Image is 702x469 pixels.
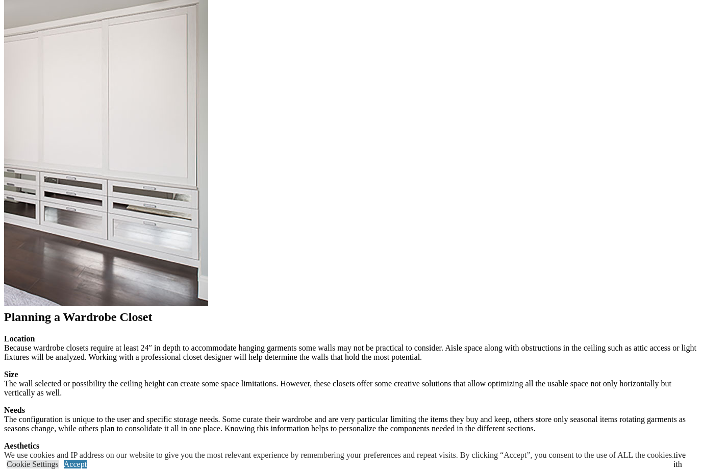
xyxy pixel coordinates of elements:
[4,406,25,414] strong: Needs
[4,310,698,324] h2: Planning a Wardrobe Closet
[4,441,39,450] strong: Aesthetics
[4,406,698,433] p: The configuration is unique to the user and specific storage needs. Some curate their wardrobe an...
[64,460,87,468] a: Accept
[4,334,35,343] strong: Location
[4,334,698,362] p: Because wardrobe closets require at least 24″ in depth to accommodate hanging garments some walls...
[7,460,59,468] a: Cookie Settings
[4,370,18,379] strong: Size
[4,451,674,460] div: We use cookies and IP address on our website to give you the most relevant experience by remember...
[4,370,698,398] p: The wall selected or possibility the ceiling height can create some space limitations. However, t...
